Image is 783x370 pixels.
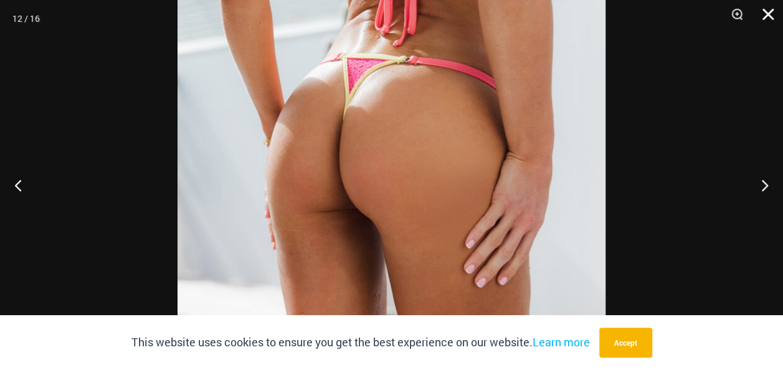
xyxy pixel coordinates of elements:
[736,154,783,216] button: Next
[599,328,652,358] button: Accept
[533,334,590,349] a: Learn more
[131,333,590,352] p: This website uses cookies to ensure you get the best experience on our website.
[12,9,40,28] div: 12 / 16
